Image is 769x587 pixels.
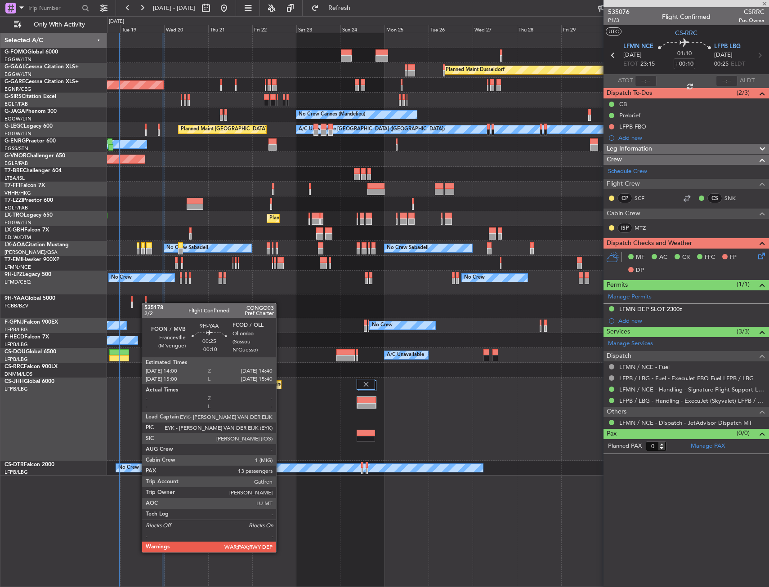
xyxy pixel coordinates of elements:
[608,17,630,24] span: P1/3
[4,320,24,325] span: F-GPNJ
[4,64,79,70] a: G-GAALCessna Citation XLS+
[561,25,605,33] div: Fri 29
[340,25,384,33] div: Sun 24
[619,123,646,130] div: LFPB FBO
[739,7,765,17] span: CSRRC
[707,193,722,203] div: CS
[619,374,754,382] a: LFPB / LBG - Fuel - ExecuJet FBO Fuel LFPB / LBG
[619,111,640,119] div: Prebrief
[705,253,715,262] span: FFC
[4,124,24,129] span: G-LEGC
[4,242,25,248] span: LX-AOA
[607,209,640,219] span: Cabin Crew
[730,253,737,262] span: FP
[307,1,361,15] button: Refresh
[608,7,630,17] span: 535076
[737,88,750,98] span: (2/3)
[4,160,28,167] a: EGLF/FAB
[4,356,28,363] a: LFPB/LBG
[4,469,28,476] a: LFPB/LBG
[4,379,24,384] span: CS-JHH
[608,339,653,348] a: Manage Services
[607,327,630,337] span: Services
[606,27,621,36] button: UTC
[4,296,55,301] a: 9H-YAAGlobal 5000
[4,264,31,271] a: LFMN/NCE
[662,12,711,22] div: Flight Confirmed
[429,25,473,33] div: Tue 26
[4,49,58,55] a: G-FOMOGlobal 6000
[675,28,697,38] span: CS-RRC
[4,183,45,188] a: T7-FFIFalcon 7X
[4,190,31,196] a: VHHH/HKG
[4,326,28,333] a: LFPB/LBG
[682,253,690,262] span: CR
[111,271,132,285] div: No Crew
[446,63,505,77] div: Planned Maint Dusseldorf
[296,25,340,33] div: Sat 23
[4,296,25,301] span: 9H-YAA
[4,138,56,144] a: G-ENRGPraetor 600
[607,88,652,98] span: Dispatch To-Dos
[659,253,667,262] span: AC
[4,334,24,340] span: F-HECD
[737,280,750,289] span: (1/1)
[607,155,622,165] span: Crew
[640,60,655,69] span: 23:15
[607,280,628,290] span: Permits
[4,109,57,114] a: G-JAGAPhenom 300
[4,349,56,355] a: CS-DOUGlobal 6500
[4,320,58,325] a: F-GPNJFalcon 900EX
[691,442,725,451] a: Manage PAX
[208,25,252,33] div: Thu 21
[4,272,22,277] span: 9H-LPZ
[118,461,139,475] div: No Crew
[175,363,317,377] div: Planned Maint [GEOGRAPHIC_DATA] ([GEOGRAPHIC_DATA])
[4,153,65,159] a: G-VNORChallenger 650
[4,145,28,152] a: EGSS/STN
[109,18,124,26] div: [DATE]
[166,241,208,255] div: No Crew Sabadell
[268,378,409,391] div: Planned Maint [GEOGRAPHIC_DATA] ([GEOGRAPHIC_DATA])
[4,462,24,467] span: CS-DTR
[623,60,638,69] span: ETOT
[120,25,164,33] div: Tue 19
[4,257,22,262] span: T7-EMI
[4,86,31,93] a: EGNR/CEG
[164,25,208,33] div: Wed 20
[619,397,765,405] a: LFPB / LBG - Handling - ExecuJet (Skyvalet) LFPB / LBG
[737,327,750,336] span: (3/3)
[623,42,653,51] span: LFMN NCE
[608,442,642,451] label: Planned PAX
[4,386,28,392] a: LFPB/LBG
[617,193,632,203] div: CP
[4,79,25,84] span: G-GARE
[223,334,365,347] div: Planned Maint [GEOGRAPHIC_DATA] ([GEOGRAPHIC_DATA])
[321,5,358,11] span: Refresh
[4,364,24,369] span: CS-RRC
[618,317,765,325] div: Add new
[4,334,49,340] a: F-HECDFalcon 7X
[4,64,25,70] span: G-GAAL
[4,198,23,203] span: T7-LZZI
[4,302,28,309] a: FCBB/BZV
[4,198,53,203] a: T7-LZZIPraetor 600
[619,305,682,313] div: LFMN DEP SLOT 2300z
[714,60,729,69] span: 00:25
[4,94,22,99] span: G-SIRS
[387,348,424,362] div: A/C Unavailable
[619,100,627,108] div: CB
[607,238,692,249] span: Dispatch Checks and Weather
[607,351,631,361] span: Dispatch
[724,194,745,202] a: SNK
[4,124,53,129] a: G-LEGCLegacy 600
[4,153,27,159] span: G-VNOR
[4,109,25,114] span: G-JAGA
[607,407,626,417] span: Others
[384,25,429,33] div: Mon 25
[362,380,370,388] img: gray-close.svg
[714,42,741,51] span: LFPB LBG
[618,76,633,85] span: ATOT
[677,49,692,58] span: 01:10
[739,17,765,24] span: Pos Owner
